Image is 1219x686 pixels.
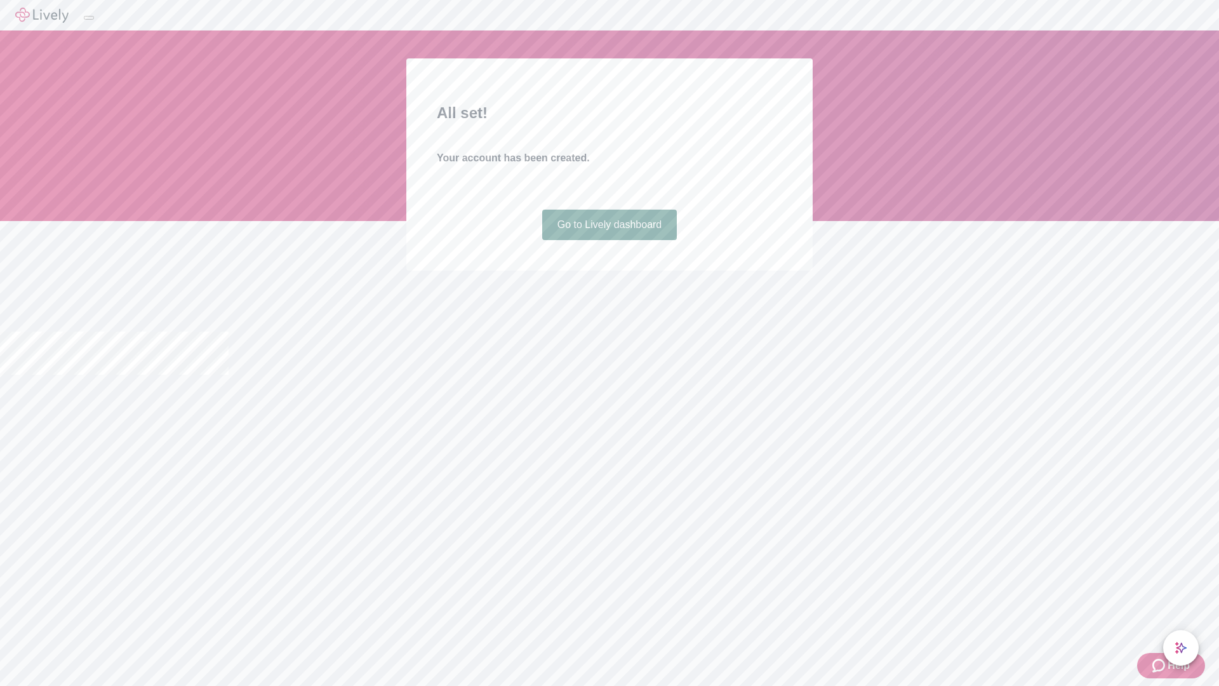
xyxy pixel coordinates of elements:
[1163,630,1199,666] button: chat
[1137,653,1205,678] button: Zendesk support iconHelp
[1152,658,1168,673] svg: Zendesk support icon
[1175,642,1187,654] svg: Lively AI Assistant
[84,16,94,20] button: Log out
[542,210,677,240] a: Go to Lively dashboard
[15,8,69,23] img: Lively
[1168,658,1190,673] span: Help
[437,151,782,166] h4: Your account has been created.
[437,102,782,124] h2: All set!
